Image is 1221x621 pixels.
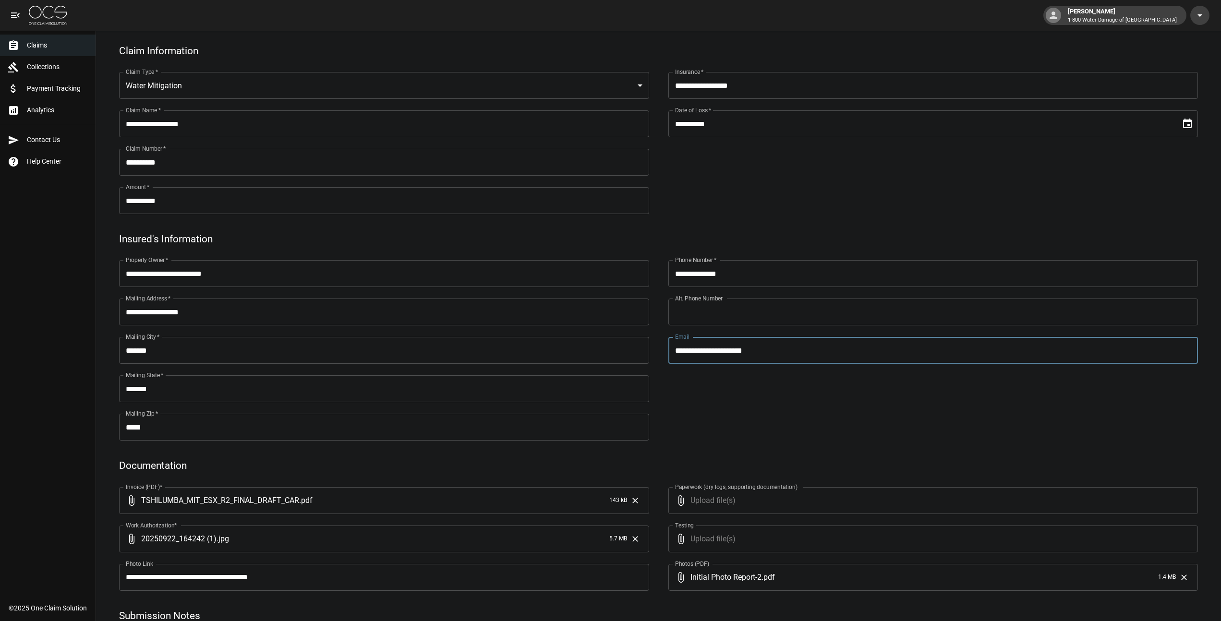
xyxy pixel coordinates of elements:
button: Clear [628,532,642,546]
label: Photos (PDF) [675,560,709,568]
button: Clear [1177,570,1191,585]
label: Mailing State [126,371,163,379]
span: Payment Tracking [27,84,88,94]
label: Phone Number [675,256,716,264]
label: Mailing Zip [126,409,158,418]
img: ocs-logo-white-transparent.png [29,6,67,25]
label: Mailing City [126,333,160,341]
span: Upload file(s) [690,487,1173,514]
label: Testing [675,521,694,529]
span: TSHILUMBA_MIT_ESX_R2_FINAL_DRAFT_CAR [141,495,299,506]
button: Clear [628,493,642,508]
label: Date of Loss [675,106,711,114]
span: . pdf [762,572,775,583]
span: Contact Us [27,135,88,145]
label: Invoice (PDF)* [126,483,163,491]
label: Mailing Address [126,294,170,302]
span: 143 kB [609,496,627,505]
span: 1.4 MB [1158,573,1176,582]
span: Claims [27,40,88,50]
div: © 2025 One Claim Solution [9,603,87,613]
div: Water Mitigation [119,72,649,99]
label: Claim Number [126,144,166,153]
label: Property Owner [126,256,169,264]
label: Claim Type [126,68,158,76]
span: Analytics [27,105,88,115]
button: open drawer [6,6,25,25]
div: [PERSON_NAME] [1064,7,1181,24]
span: Initial Photo Report-2 [690,572,762,583]
p: 1-800 Water Damage of [GEOGRAPHIC_DATA] [1068,16,1177,24]
span: . pdf [299,495,313,506]
label: Work Authorization* [126,521,177,529]
label: Amount [126,183,150,191]
label: Insurance [675,68,703,76]
span: Help Center [27,156,88,167]
span: Collections [27,62,88,72]
span: Upload file(s) [690,525,1173,552]
label: Photo Link [126,560,153,568]
label: Claim Name [126,106,161,114]
label: Alt. Phone Number [675,294,723,302]
label: Email [675,333,689,341]
span: 5.7 MB [609,534,627,544]
label: Paperwork (dry logs, supporting documentation) [675,483,798,491]
span: . jpg [217,533,229,544]
span: 20250922_164242 (1) [141,533,217,544]
button: Choose date, selected date is May 18, 2025 [1178,114,1197,133]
